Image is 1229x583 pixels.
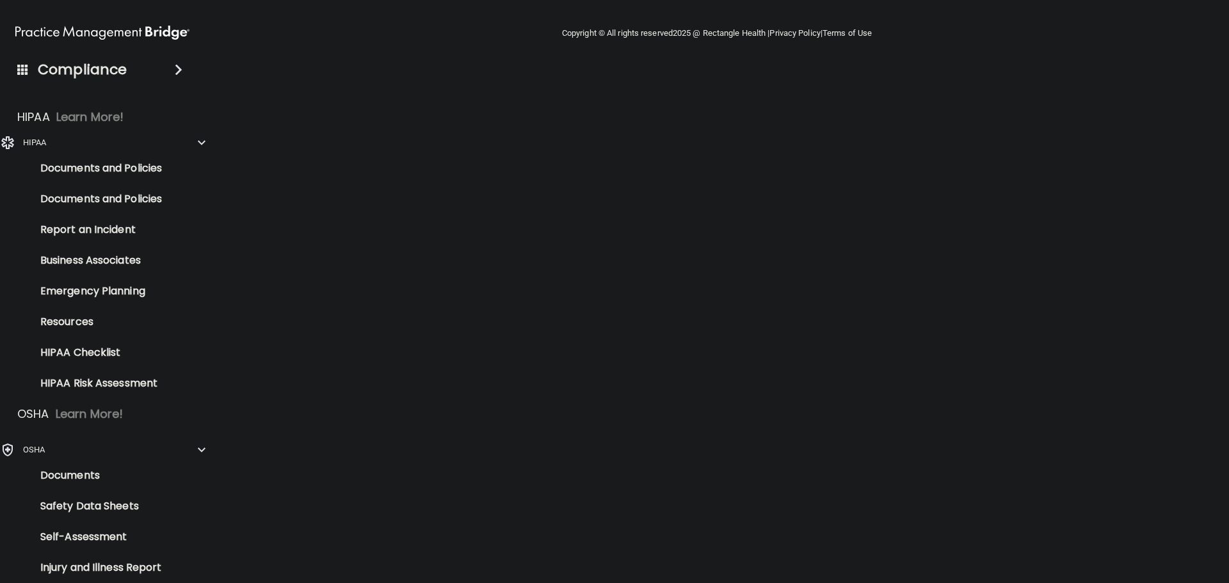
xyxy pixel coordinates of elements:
a: Privacy Policy [769,28,820,38]
p: Learn More! [56,406,124,422]
p: HIPAA Risk Assessment [8,377,183,390]
p: OSHA [23,442,45,458]
p: Learn More! [56,109,124,125]
p: Business Associates [8,254,183,267]
p: Documents and Policies [8,193,183,205]
p: Safety Data Sheets [8,500,183,513]
img: PMB logo [15,20,189,45]
h4: Compliance [38,61,127,79]
p: Resources [8,315,183,328]
div: Copyright © All rights reserved 2025 @ Rectangle Health | | [483,13,951,54]
a: Terms of Use [823,28,872,38]
p: HIPAA [23,135,47,150]
p: Self-Assessment [8,531,183,543]
p: Documents [8,469,183,482]
p: Documents and Policies [8,162,183,175]
p: Report an Incident [8,223,183,236]
p: HIPAA [17,109,50,125]
p: HIPAA Checklist [8,346,183,359]
p: OSHA [17,406,49,422]
p: Emergency Planning [8,285,183,298]
p: Injury and Illness Report [8,561,183,574]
